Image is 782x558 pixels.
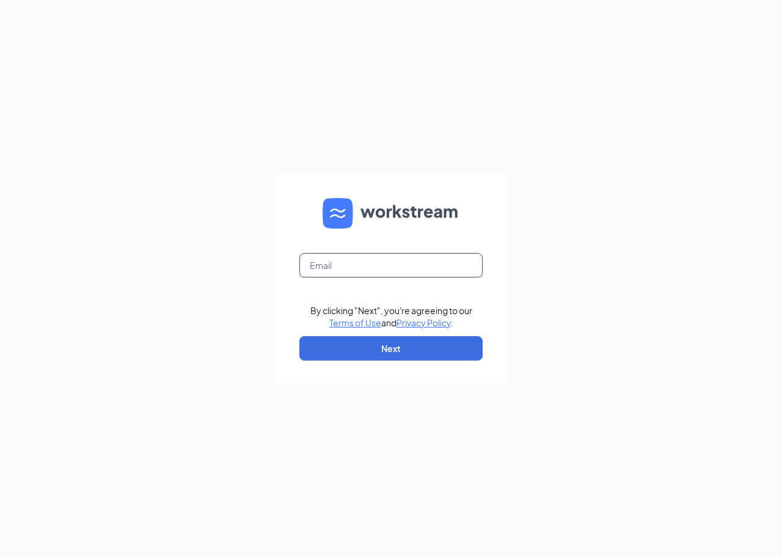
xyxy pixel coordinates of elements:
[299,253,483,277] input: Email
[396,317,451,328] a: Privacy Policy
[299,336,483,361] button: Next
[329,317,381,328] a: Terms of Use
[323,198,459,229] img: WS logo and Workstream text
[310,304,472,329] div: By clicking "Next", you're agreeing to our and .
